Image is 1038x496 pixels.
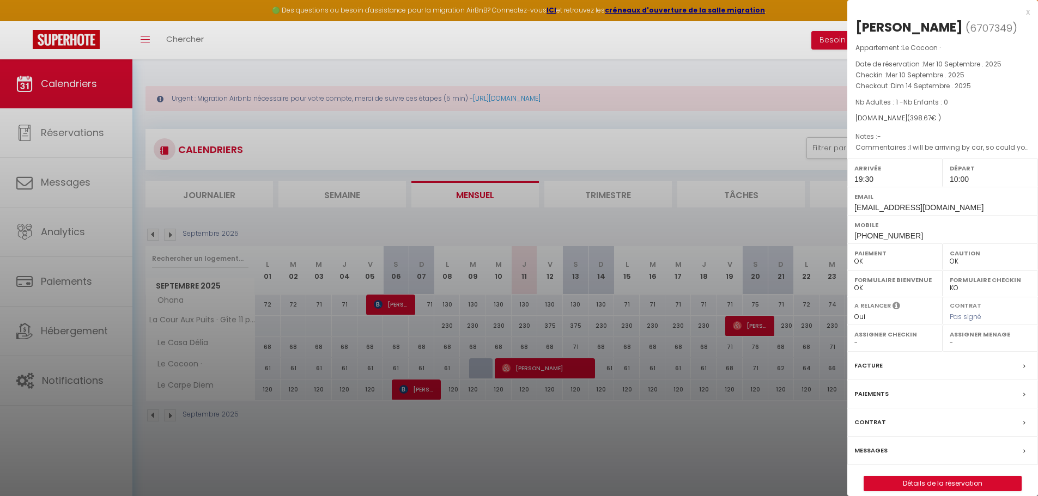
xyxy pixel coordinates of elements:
label: Mobile [854,219,1031,230]
span: [EMAIL_ADDRESS][DOMAIN_NAME] [854,203,984,212]
span: 398.67 [910,113,931,123]
span: - [877,132,881,141]
label: Formulaire Bienvenue [854,274,936,285]
p: Notes : [855,131,1030,142]
i: Sélectionner OUI si vous souhaiter envoyer les séquences de messages post-checkout [893,301,900,313]
a: Détails de la réservation [864,476,1021,491]
label: Caution [950,248,1031,259]
span: 6707349 [970,21,1012,35]
label: Messages [854,445,888,456]
div: [PERSON_NAME] [855,19,963,36]
div: x [847,5,1030,19]
label: Départ [950,163,1031,174]
span: [PHONE_NUMBER] [854,231,923,240]
iframe: Chat [992,447,1030,488]
p: Checkin : [855,70,1030,81]
label: Facture [854,360,883,371]
span: Mer 10 Septembre . 2025 [923,59,1001,69]
label: Contrat [950,301,981,308]
label: Paiements [854,388,889,400]
label: Email [854,191,1031,202]
label: Contrat [854,417,886,428]
span: Mer 10 Septembre . 2025 [886,70,964,79]
label: A relancer [854,301,891,310]
label: Arrivée [854,163,936,174]
span: 10:00 [950,175,969,183]
span: Dim 14 Septembre . 2025 [891,81,971,90]
label: Formulaire Checkin [950,274,1031,285]
button: Ouvrir le widget de chat LiveChat [9,4,41,37]
p: Date de réservation : [855,59,1030,70]
span: ( € ) [907,113,941,123]
span: Nb Adultes : 1 - [855,97,948,107]
button: Détails de la réservation [864,476,1022,491]
p: Checkout : [855,81,1030,91]
span: ( ) [966,20,1017,35]
span: Pas signé [950,312,981,321]
label: Assigner Checkin [854,329,936,340]
p: Commentaires : [855,142,1030,153]
span: Nb Enfants : 0 [903,97,948,107]
label: Paiement [854,248,936,259]
span: 19:30 [854,175,873,183]
label: Assigner Menage [950,329,1031,340]
span: Le Cocoon · [902,43,940,52]
div: [DOMAIN_NAME] [855,113,1030,124]
p: Appartement : [855,42,1030,53]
